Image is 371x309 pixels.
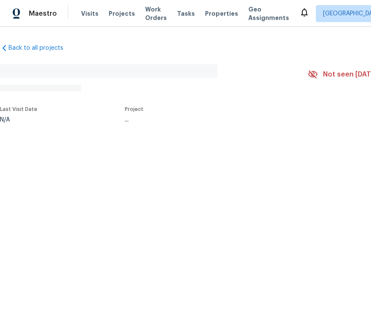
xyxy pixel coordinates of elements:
span: Work Orders [145,5,167,22]
span: Visits [81,9,98,18]
span: Tasks [177,11,195,17]
span: Properties [205,9,238,18]
div: ... [125,117,288,123]
span: Project [125,107,143,112]
span: Geo Assignments [248,5,289,22]
span: Projects [109,9,135,18]
span: Maestro [29,9,57,18]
